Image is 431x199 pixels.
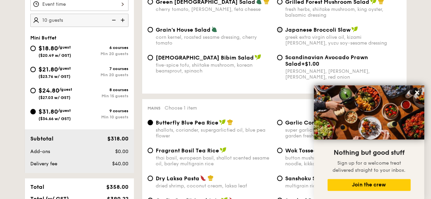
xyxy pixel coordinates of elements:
div: 7 courses [79,66,128,71]
span: /guest [58,108,71,113]
span: Dry Laksa Pasta [156,175,199,182]
button: Close [412,87,422,98]
div: super garlicfied oil, slow baked cherry tomatoes, garden fresh thyme [285,127,401,139]
img: icon-vegan.f8ff3823.svg [219,119,226,125]
span: ($20.49 w/ GST) [39,53,71,58]
input: $21.80/guest($23.76 w/ GST)7 coursesMin 20 guests [30,67,36,72]
div: corn kernel, roasted sesame dressing, cherry tomato [156,34,272,46]
span: $358.00 [106,184,128,190]
img: icon-chef-hat.a58ddaea.svg [227,119,233,125]
span: Mains [148,106,160,111]
input: [DEMOGRAPHIC_DATA] Bibim Saladfive-spice tofu, shiitake mushroom, korean beansprout, spinach [148,55,153,60]
input: Japanese Broccoli Slawgreek extra virgin olive oil, kizami [PERSON_NAME], yuzu soy-sesame dressing [277,27,282,32]
span: $0.00 [115,149,128,154]
span: $18.80 [39,45,58,52]
span: ($27.03 w/ GST) [39,95,71,100]
div: button mushroom, tricolour capsicum, cripsy egg noodle, kikkoman, super garlicfied oil [285,155,401,167]
span: Garlic Confit Aglio Olio [285,119,350,126]
input: Sanshoku Steamed Ricemultigrain rice, roasted black soybean [277,176,282,181]
input: $18.80/guest($20.49 w/ GST)6 coursesMin 20 guests [30,46,36,51]
img: icon-reduce.1d2dbef1.svg [108,14,118,27]
div: Min 20 guests [79,51,128,56]
span: +$1.00 [301,61,319,67]
span: /guest [59,87,72,92]
img: DSC07876-Edit02-Large.jpeg [314,85,424,139]
span: [DEMOGRAPHIC_DATA] Bibim Salad [156,54,254,61]
span: Delivery fee [30,161,57,167]
span: Butterfly Blue Pea Rice [156,119,218,126]
span: ($23.76 w/ GST) [39,74,71,79]
input: Scandinavian Avocado Prawn Salad+$1.00[PERSON_NAME], [PERSON_NAME], [PERSON_NAME], red onion [277,55,282,60]
span: Japanese Broccoli Slaw [285,27,351,33]
input: Butterfly Blue Pea Riceshallots, coriander, supergarlicfied oil, blue pea flower [148,120,153,125]
span: $21.80 [39,66,58,73]
img: icon-vegan.f8ff3823.svg [255,54,261,60]
span: /guest [58,66,71,71]
span: $31.80 [39,108,58,115]
div: fresh herbs, shiitake mushroom, king oyster, balsamic dressing [285,6,401,18]
input: Garlic Confit Aglio Oliosuper garlicfied oil, slow baked cherry tomatoes, garden fresh thyme [277,120,282,125]
input: Fragrant Basil Tea Ricethai basil, european basil, shallot scented sesame oil, barley multigrain ... [148,148,153,153]
div: thai basil, european basil, shallot scented sesame oil, barley multigrain rice [156,155,272,167]
span: $318.00 [107,135,128,142]
div: [PERSON_NAME], [PERSON_NAME], [PERSON_NAME], red onion [285,68,401,80]
span: Scandinavian Avocado Prawn Salad [285,54,368,67]
div: five-spice tofu, shiitake mushroom, korean beansprout, spinach [156,62,272,74]
div: 8 courses [79,87,128,92]
div: 6 courses [79,45,128,50]
img: icon-vegan.f8ff3823.svg [220,147,227,153]
span: Sign up for a welcome treat delivered straight to your inbox. [333,160,405,173]
span: Total [30,184,44,190]
div: shallots, coriander, supergarlicfied oil, blue pea flower [156,127,272,139]
input: Wok Tossed Chow Meinbutton mushroom, tricolour capsicum, cripsy egg noodle, kikkoman, super garli... [277,148,282,153]
input: $24.80/guest($27.03 w/ GST)8 coursesMin 15 guests [30,88,36,93]
input: Dry Laksa Pastadried shrimp, coconut cream, laksa leaf [148,176,153,181]
span: /guest [58,45,71,50]
div: Min 15 guests [79,94,128,98]
input: $31.80/guest($34.66 w/ GST)9 coursesMin 10 guests [30,109,36,114]
span: Fragrant Basil Tea Rice [156,147,219,154]
div: Min 20 guests [79,72,128,77]
div: multigrain rice, roasted black soybean [285,183,401,189]
span: Subtotal [30,135,53,142]
div: Min 10 guests [79,115,128,119]
span: Wok Tossed Chow Mein [285,147,349,154]
img: icon-vegan.f8ff3823.svg [351,26,358,32]
img: icon-vegetarian.fe4039eb.svg [211,26,217,32]
span: $24.80 [39,87,59,94]
span: Choose 1 item [165,105,197,111]
span: $40.00 [112,161,128,167]
span: ($34.66 w/ GST) [39,116,71,121]
span: Mini Buffet [30,35,57,41]
span: Grain's House Salad [156,27,211,33]
div: dried shrimp, coconut cream, laksa leaf [156,183,272,189]
img: icon-add.58712e84.svg [118,14,128,27]
div: greek extra virgin olive oil, kizami [PERSON_NAME], yuzu soy-sesame dressing [285,34,401,46]
input: Grain's House Saladcorn kernel, roasted sesame dressing, cherry tomato [148,27,153,32]
div: cherry tomato, [PERSON_NAME], feta cheese [156,6,272,12]
span: Nothing but good stuff [334,149,404,157]
span: Add-ons [30,149,50,154]
input: Number of guests [30,14,128,27]
img: icon-spicy.37a8142b.svg [200,175,206,181]
img: icon-chef-hat.a58ddaea.svg [207,175,214,181]
span: Sanshoku Steamed Rice [285,175,350,182]
button: Join the crew [327,179,411,191]
div: 9 courses [79,109,128,113]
